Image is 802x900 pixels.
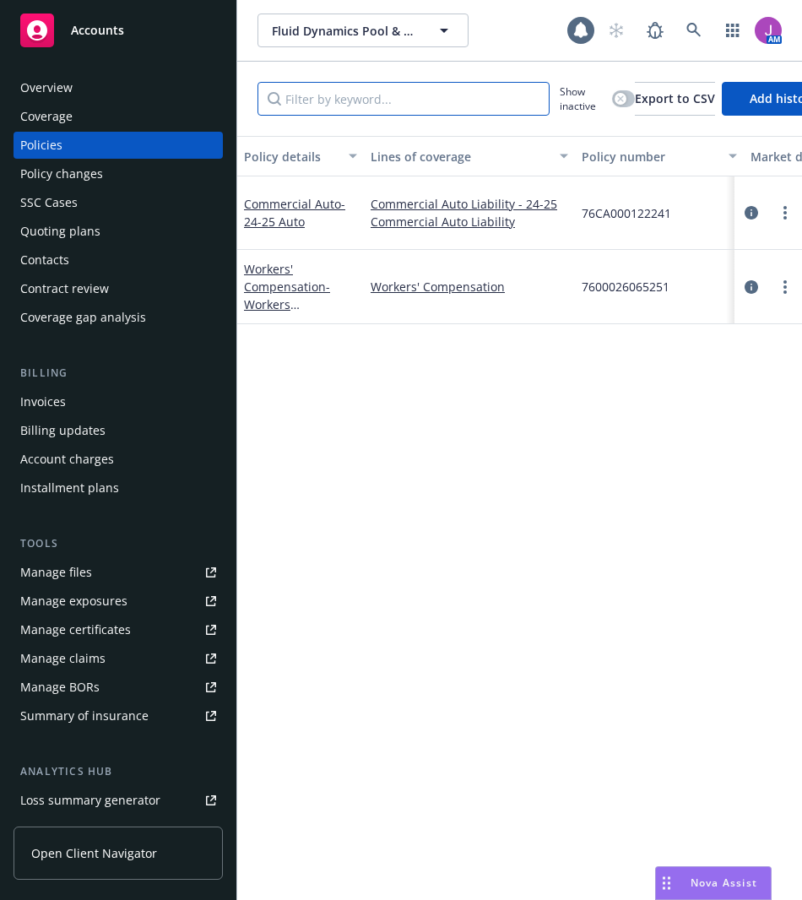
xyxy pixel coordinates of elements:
a: Billing updates [14,417,223,444]
a: circleInformation [741,277,761,297]
div: Installment plans [20,474,119,502]
a: Invoices [14,388,223,415]
a: Quoting plans [14,218,223,245]
span: Fluid Dynamics Pool & Spa [272,22,418,40]
div: Billing updates [20,417,106,444]
a: Report a Bug [638,14,672,47]
div: Billing [14,365,223,382]
div: Tools [14,535,223,552]
div: Manage claims [20,645,106,672]
div: Policy changes [20,160,103,187]
a: Policy changes [14,160,223,187]
a: Installment plans [14,474,223,502]
div: Analytics hub [14,763,223,780]
a: Coverage gap analysis [14,304,223,331]
a: SSC Cases [14,189,223,216]
div: Policy number [582,148,718,165]
a: Workers' Compensation [371,278,568,295]
a: Summary of insurance [14,702,223,729]
div: Policy details [244,148,339,165]
a: Overview [14,74,223,101]
a: Manage claims [14,645,223,672]
a: Search [677,14,711,47]
button: Lines of coverage [364,136,575,176]
div: Invoices [20,388,66,415]
a: Policies [14,132,223,159]
div: Contacts [20,247,69,274]
span: Show inactive [560,84,605,113]
a: Workers' Compensation [244,261,347,348]
a: Start snowing [599,14,633,47]
button: Nova Assist [655,866,772,900]
a: Commercial Auto [244,196,345,230]
a: Switch app [716,14,750,47]
span: Nova Assist [691,876,757,890]
button: Export to CSV [635,82,715,116]
a: Manage BORs [14,674,223,701]
a: Manage certificates [14,616,223,643]
a: Account charges [14,446,223,473]
span: Export to CSV [635,90,715,106]
button: Policy details [237,136,364,176]
a: Accounts [14,7,223,54]
div: Manage exposures [20,588,127,615]
a: Contacts [14,247,223,274]
div: Quoting plans [20,218,100,245]
button: Fluid Dynamics Pool & Spa [257,14,469,47]
span: 7600026065251 [582,278,669,295]
div: Coverage gap analysis [20,304,146,331]
a: Manage exposures [14,588,223,615]
a: Coverage [14,103,223,130]
div: Contract review [20,275,109,302]
span: 76CA000122241 [582,204,671,222]
div: SSC Cases [20,189,78,216]
a: Commercial Auto Liability - 24-25 Commercial Auto Liability [371,195,568,230]
div: Lines of coverage [371,148,550,165]
button: Policy number [575,136,744,176]
div: Manage BORs [20,674,100,701]
div: Manage certificates [20,616,131,643]
span: Open Client Navigator [31,844,157,862]
div: Loss summary generator [20,787,160,814]
div: Overview [20,74,73,101]
a: Contract review [14,275,223,302]
input: Filter by keyword... [257,82,550,116]
div: Summary of insurance [20,702,149,729]
img: photo [755,17,782,44]
div: Policies [20,132,62,159]
a: more [775,203,795,223]
div: Account charges [20,446,114,473]
div: Coverage [20,103,73,130]
a: circleInformation [741,203,761,223]
a: Manage files [14,559,223,586]
a: more [775,277,795,297]
span: Accounts [71,24,124,37]
div: Drag to move [656,867,677,899]
a: Loss summary generator [14,787,223,814]
div: Manage files [20,559,92,586]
